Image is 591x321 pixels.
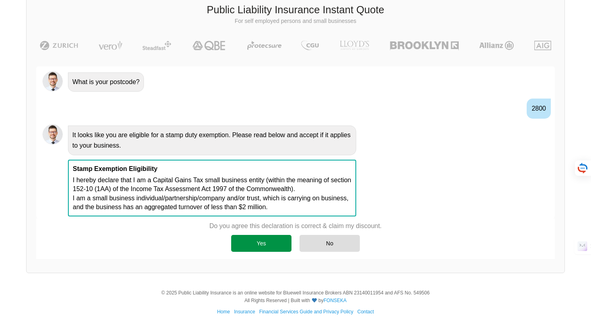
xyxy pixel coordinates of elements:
img: Protecsure | Public Liability Insurance [244,41,285,50]
img: QBE | Public Liability Insurance [188,41,231,50]
h3: Public Liability Insurance Instant Quote [33,3,558,17]
img: Zurich | Public Liability Insurance [36,41,82,50]
img: Steadfast | Public Liability Insurance [139,41,174,50]
p: For self employed persons and small businesses [33,17,558,25]
div: It looks like you are eligible for a stamp duty exemption. Please read below and accept if it app... [68,126,356,155]
img: Chatbot | PLI [43,124,63,144]
div: Yes [231,235,291,252]
a: FONSEKA [324,298,347,303]
img: Chatbot | PLI [43,71,63,91]
p: Do you agree this declaration is correct & claim my discount. [209,222,382,230]
img: AIG | Public Liability Insurance [531,41,555,50]
img: LLOYD's | Public Liability Insurance [335,41,374,50]
a: Home [217,309,230,315]
a: Financial Services Guide and Privacy Policy [259,309,353,315]
img: Allianz | Public Liability Insurance [475,41,518,50]
p: I hereby declare that I am a Capital Gains Tax small business entity (within the meaning of secti... [73,176,351,212]
div: What is your postcode? [68,72,144,92]
img: Vero | Public Liability Insurance [95,41,126,50]
img: Brooklyn | Public Liability Insurance [387,41,462,50]
a: Contact [357,309,374,315]
div: No [300,235,360,252]
img: CGU | Public Liability Insurance [298,41,322,50]
div: 2800 [527,99,551,119]
p: Stamp Exemption Eligibility [73,165,351,173]
a: Insurance [234,309,255,315]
